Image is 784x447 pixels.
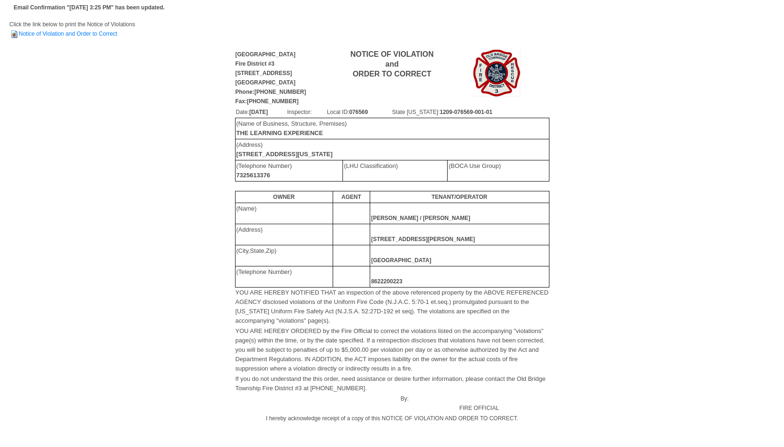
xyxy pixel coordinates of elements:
[9,30,19,39] img: HTML Document
[342,194,361,200] b: AGENT
[371,215,470,221] b: [PERSON_NAME] / [PERSON_NAME]
[236,205,257,212] font: (Name)
[409,394,549,413] td: FIRE OFFICIAL
[473,50,520,97] img: Image
[236,162,292,179] font: (Telephone Number)
[432,194,487,200] b: TENANT/OPERATOR
[287,107,327,117] td: Inspector:
[235,413,549,424] td: I hereby acknowledge receipt of a copy of this NOTICE OF VIOLATION AND ORDER TO CORRECT.
[371,257,431,264] b: [GEOGRAPHIC_DATA]
[249,109,268,115] b: [DATE]
[236,141,333,158] font: (Address)
[12,1,166,14] td: Email Confirmation "[DATE] 3:25 PM" has been updated.
[327,107,392,117] td: Local ID:
[236,268,292,275] font: (Telephone Number)
[344,162,398,169] font: (LHU Classification)
[273,194,295,200] b: OWNER
[236,129,323,136] b: THE LEARNING EXPERIENCE
[371,236,475,242] b: [STREET_ADDRESS][PERSON_NAME]
[236,107,287,117] td: Date:
[236,327,545,372] font: YOU ARE HEREBY ORDERED by the Fire Official to correct the violations listed on the accompanying ...
[349,109,368,115] b: 076569
[350,50,434,78] b: NOTICE OF VIOLATION and ORDER TO CORRECT
[9,30,117,37] a: Notice of Violation and Order to Correct
[371,278,403,285] b: 8622200223
[236,51,306,105] b: [GEOGRAPHIC_DATA] Fire District #3 [STREET_ADDRESS] [GEOGRAPHIC_DATA] Phone:[PHONE_NUMBER] Fax:[P...
[236,120,347,136] font: (Name of Business, Structure, Premises)
[236,289,548,324] font: YOU ARE HEREBY NOTIFIED THAT an inspection of the above referenced property by the ABOVE REFERENC...
[9,21,135,37] span: Click the link below to print the Notice of Violations
[392,107,549,117] td: State [US_STATE]:
[235,394,410,413] td: By:
[236,226,263,233] font: (Address)
[440,109,492,115] b: 1209-076569-001-01
[449,162,501,169] font: (BOCA Use Group)
[236,375,546,392] font: If you do not understand the this order, need assistance or desire further information, please co...
[236,151,333,158] b: [STREET_ADDRESS][US_STATE]
[236,247,277,254] font: (City,State,Zip)
[236,172,270,179] b: 7325613376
